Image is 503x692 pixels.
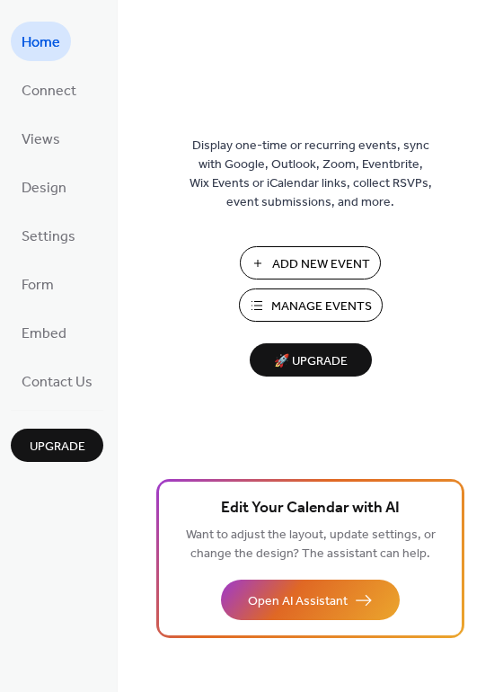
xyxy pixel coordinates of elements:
span: Connect [22,77,76,106]
span: Open AI Assistant [248,592,348,611]
span: Upgrade [30,438,85,457]
span: Edit Your Calendar with AI [221,496,400,521]
span: Add New Event [272,255,370,274]
a: Form [11,264,65,304]
a: Settings [11,216,86,255]
a: Contact Us [11,361,103,401]
button: Add New Event [240,246,381,279]
button: Upgrade [11,429,103,462]
button: 🚀 Upgrade [250,343,372,377]
span: Manage Events [271,297,372,316]
a: Home [11,22,71,61]
span: Contact Us [22,368,93,397]
span: Want to adjust the layout, update settings, or change the design? The assistant can help. [186,523,436,566]
span: Embed [22,320,66,349]
span: Home [22,29,60,58]
span: Settings [22,223,75,252]
span: Form [22,271,54,300]
a: Embed [11,313,77,352]
span: Design [22,174,66,203]
span: 🚀 Upgrade [260,350,361,374]
span: Display one-time or recurring events, sync with Google, Outlook, Zoom, Eventbrite, Wix Events or ... [190,137,432,212]
button: Open AI Assistant [221,580,400,620]
a: Design [11,167,77,207]
span: Views [22,126,60,155]
a: Connect [11,70,87,110]
button: Manage Events [239,288,383,322]
a: Views [11,119,71,158]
